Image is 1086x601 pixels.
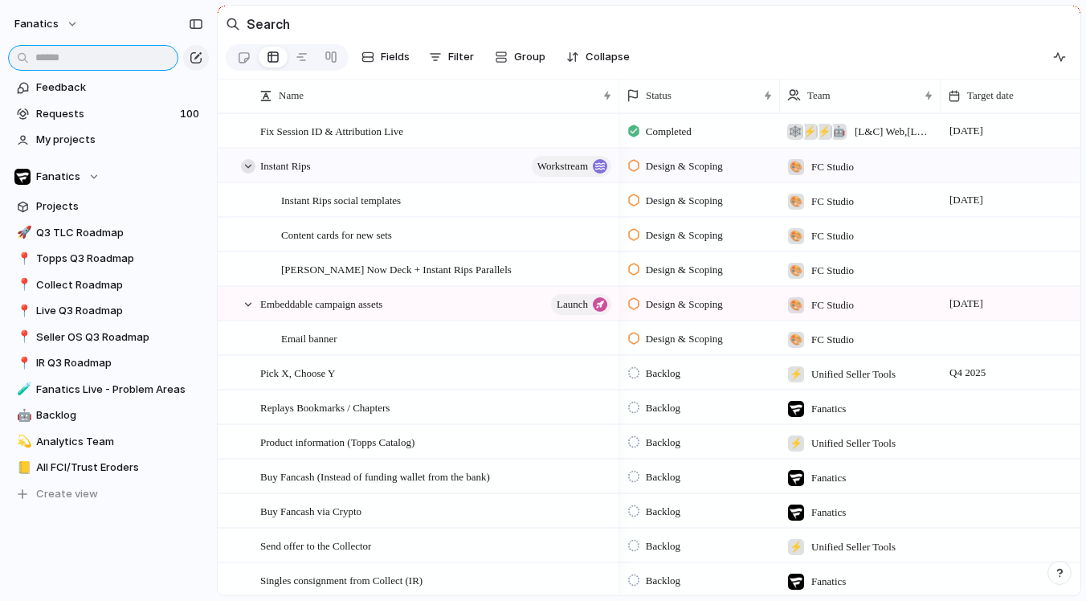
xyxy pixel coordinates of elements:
[17,407,28,425] div: 🤖
[646,538,680,554] span: Backlog
[8,325,209,350] a: 📍Seller OS Q3 Roadmap
[281,329,337,347] span: Email banner
[8,273,209,297] a: 📍Collect Roadmap
[816,124,832,140] div: ⚡
[14,16,59,32] span: fanatics
[36,329,203,345] span: Seller OS Q3 Roadmap
[355,44,416,70] button: Fields
[811,505,846,521] span: Fanatics
[802,124,818,140] div: ⚡
[532,156,611,177] button: workstream
[36,407,203,423] span: Backlog
[14,355,31,371] button: 📍
[945,190,987,210] span: [DATE]
[811,263,854,279] span: FC Studio
[788,159,804,175] div: 🎨
[811,366,896,382] span: Unified Seller Tools
[14,329,31,345] button: 📍
[260,501,361,520] span: Buy Fancash via Crypto
[811,401,846,417] span: Fanatics
[551,294,611,315] button: launch
[36,80,203,96] span: Feedback
[180,106,202,122] span: 100
[17,328,28,346] div: 📍
[8,128,209,152] a: My projects
[788,228,804,244] div: 🎨
[260,570,423,589] span: Singles consignment from Collect (IR)
[36,486,98,502] span: Create view
[14,382,31,398] button: 🧪
[646,573,680,589] span: Backlog
[8,102,209,126] a: Requests100
[260,398,390,416] span: Replays Bookmarks / Chapters
[646,227,723,243] span: Design & Scoping
[14,277,31,293] button: 📍
[811,228,854,244] span: FC Studio
[560,44,636,70] button: Collapse
[260,294,382,313] span: Embeddable campaign assets
[423,44,480,70] button: Filter
[36,225,203,241] span: Q3 TLC Roadmap
[788,194,804,210] div: 🎨
[855,124,933,140] span: [L&C] Web , [L&C] iOS , [L&C] Android , Data Engineering
[36,277,203,293] span: Collect Roadmap
[17,354,28,373] div: 📍
[811,194,854,210] span: FC Studio
[17,380,28,399] div: 🧪
[967,88,1014,104] span: Target date
[646,193,723,209] span: Design & Scoping
[281,225,392,243] span: Content cards for new sets
[8,403,209,427] a: 🤖Backlog
[8,456,209,480] a: 📒All FCI/Trust Eroders
[260,156,310,174] span: Instant Rips
[788,435,804,452] div: ⚡
[17,459,28,477] div: 📒
[788,366,804,382] div: ⚡
[36,169,80,185] span: Fanatics
[811,297,854,313] span: FC Studio
[7,11,87,37] button: fanatics
[279,88,304,104] span: Name
[14,460,31,476] button: 📒
[36,132,203,148] span: My projects
[8,430,209,454] div: 💫Analytics Team
[281,260,512,278] span: [PERSON_NAME] Now Deck + Instant Rips Parallels
[945,294,987,313] span: [DATE]
[811,539,896,555] span: Unified Seller Tools
[8,378,209,402] div: 🧪Fanatics Live - Problem Areas
[646,504,680,520] span: Backlog
[17,276,28,294] div: 📍
[646,331,723,347] span: Design & Scoping
[537,155,588,178] span: workstream
[646,366,680,382] span: Backlog
[557,293,588,316] span: launch
[788,332,804,348] div: 🎨
[788,297,804,313] div: 🎨
[448,49,474,65] span: Filter
[8,482,209,506] button: Create view
[260,536,371,554] span: Send offer to the Collector
[811,574,846,590] span: Fanatics
[8,247,209,271] a: 📍Topps Q3 Roadmap
[646,469,680,485] span: Backlog
[646,296,723,313] span: Design & Scoping
[646,262,723,278] span: Design & Scoping
[260,467,490,485] span: Buy Fancash (Instead of funding wallet from the bank)
[788,263,804,279] div: 🎨
[36,382,203,398] span: Fanatics Live - Problem Areas
[8,221,209,245] a: 🚀Q3 TLC Roadmap
[36,106,175,122] span: Requests
[36,303,203,319] span: Live Q3 Roadmap
[646,88,672,104] span: Status
[17,432,28,451] div: 💫
[8,76,209,100] a: Feedback
[8,351,209,375] div: 📍IR Q3 Roadmap
[811,332,854,348] span: FC Studio
[811,435,896,452] span: Unified Seller Tools
[36,434,203,450] span: Analytics Team
[811,159,854,175] span: FC Studio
